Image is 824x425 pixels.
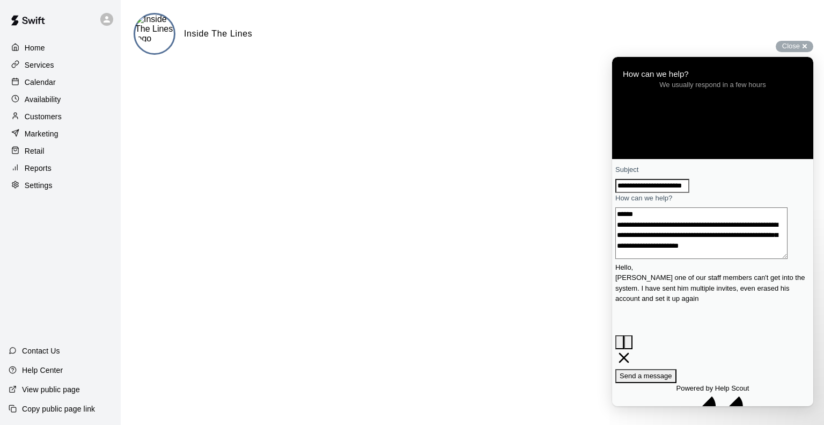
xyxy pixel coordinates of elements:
[9,57,112,73] a: Services
[25,180,53,191] p: Settings
[25,128,58,139] p: Marketing
[25,94,61,105] p: Availability
[9,40,112,56] a: Home
[9,143,112,159] a: Retail
[25,60,54,70] p: Services
[25,111,62,122] p: Customers
[25,77,56,88] p: Calendar
[782,42,800,50] span: Close
[9,177,112,193] a: Settings
[9,160,112,176] a: Reports
[25,146,45,156] p: Retail
[25,163,51,174] p: Reports
[9,91,112,107] a: Availability
[22,365,63,376] p: Help Center
[9,109,112,125] a: Customers
[184,27,252,41] h6: Inside The Lines
[22,384,80,395] p: View public page
[25,42,45,53] p: Home
[135,15,174,44] img: Inside The Lines logo
[612,57,813,406] iframe: Help Scout Beacon - Live Chat, Contact Form, and Knowledge Base
[776,41,813,52] button: Close
[22,404,95,414] p: Copy public page link
[9,126,112,142] a: Marketing
[22,345,60,356] p: Contact Us
[9,74,112,90] a: Calendar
